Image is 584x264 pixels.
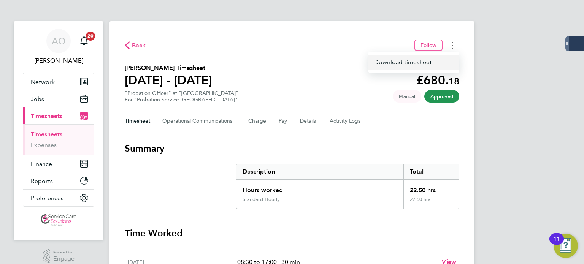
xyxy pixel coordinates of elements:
[31,177,53,185] span: Reports
[554,234,578,258] button: Open Resource Center, 11 new notifications
[23,155,94,172] button: Finance
[248,112,267,130] button: Charge
[424,90,459,103] span: This timesheet has been approved.
[132,41,146,50] span: Back
[125,63,212,73] h2: [PERSON_NAME] Timesheet
[449,76,459,87] span: 18
[31,131,62,138] a: Timesheets
[23,29,94,65] a: AQ[PERSON_NAME]
[31,78,55,85] span: Network
[31,141,57,149] a: Expenses
[23,90,94,107] button: Jobs
[31,95,44,103] span: Jobs
[53,256,75,262] span: Engage
[125,41,146,50] button: Back
[14,21,103,240] nav: Main navigation
[330,112,362,130] button: Activity Logs
[23,214,94,226] a: Go to home page
[23,190,94,206] button: Preferences
[76,29,92,53] a: 20
[23,124,94,155] div: Timesheets
[86,32,95,41] span: 20
[23,56,94,65] span: Andrew Quinney
[23,73,94,90] button: Network
[236,164,459,209] div: Summary
[125,142,459,155] h3: Summary
[125,73,212,88] h1: [DATE] - [DATE]
[236,164,403,179] div: Description
[162,112,236,130] button: Operational Communications
[41,214,76,226] img: servicecare-logo-retina.png
[236,180,403,196] div: Hours worked
[43,249,75,264] a: Powered byEngage
[125,112,150,130] button: Timesheet
[279,112,288,130] button: Pay
[403,180,459,196] div: 22.50 hrs
[368,55,459,70] a: Timesheets Menu
[446,40,459,51] button: Timesheets Menu
[553,239,560,249] div: 11
[403,164,459,179] div: Total
[393,90,421,103] span: This timesheet was manually created.
[23,172,94,189] button: Reports
[125,90,238,103] div: "Probation Officer" at "[GEOGRAPHIC_DATA]"
[31,194,63,202] span: Preferences
[403,196,459,209] div: 22.50 hrs
[243,196,280,202] div: Standard Hourly
[421,42,436,49] span: Follow
[31,160,52,168] span: Finance
[23,107,94,124] button: Timesheets
[416,73,459,87] app-decimal: £680.
[31,112,62,120] span: Timesheets
[300,112,317,130] button: Details
[125,227,459,239] h3: Time Worked
[53,249,75,256] span: Powered by
[414,40,443,51] button: Follow
[125,96,238,103] div: For "Probation Service [GEOGRAPHIC_DATA]"
[52,36,66,46] span: AQ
